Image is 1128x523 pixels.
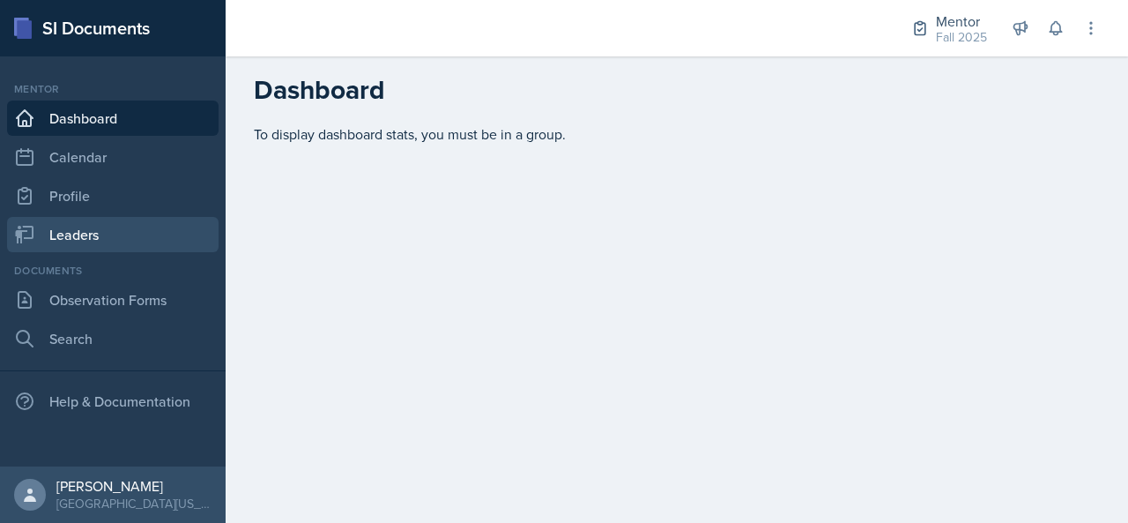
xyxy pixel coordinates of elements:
[7,178,219,213] a: Profile
[7,263,219,279] div: Documents
[7,101,219,136] a: Dashboard
[936,28,987,47] div: Fall 2025
[56,495,211,512] div: [GEOGRAPHIC_DATA][US_STATE]
[7,321,219,356] a: Search
[254,123,1100,145] div: To display dashboard stats, you must be in a group.
[254,74,1100,106] h2: Dashboard
[7,81,219,97] div: Mentor
[7,384,219,419] div: Help & Documentation
[936,11,987,32] div: Mentor
[7,282,219,318] a: Observation Forms
[7,139,219,175] a: Calendar
[56,477,211,495] div: [PERSON_NAME]
[7,217,219,252] a: Leaders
